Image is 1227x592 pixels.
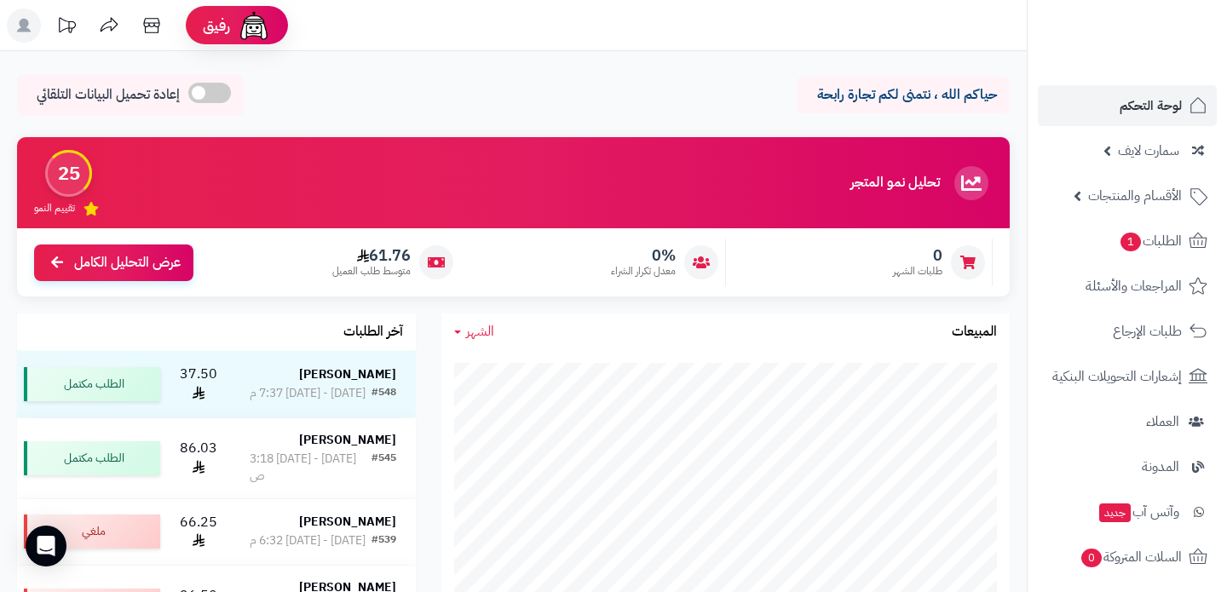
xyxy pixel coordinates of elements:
[1120,94,1182,118] span: لوحة التحكم
[34,201,75,216] span: تقييم النمو
[1119,229,1182,253] span: الطلبات
[237,9,271,43] img: ai-face.png
[34,244,193,281] a: عرض التحليل الكامل
[167,418,230,498] td: 86.03
[809,85,997,105] p: حياكم الله ، نتمنى لكم تجارة رابحة
[37,85,180,105] span: إعادة تحميل البيانات التلقائي
[1120,233,1141,251] span: 1
[1038,311,1217,352] a: طلبات الإرجاع
[74,253,181,273] span: عرض التحليل الكامل
[611,246,676,265] span: 0%
[26,526,66,566] div: Open Intercom Messenger
[1118,139,1179,163] span: سمارت لايف
[1038,401,1217,442] a: العملاء
[1038,446,1217,487] a: المدونة
[1038,85,1217,126] a: لوحة التحكم
[250,532,366,549] div: [DATE] - [DATE] 6:32 م
[1146,410,1179,434] span: العملاء
[24,441,160,475] div: الطلب مكتمل
[1038,266,1217,307] a: المراجعات والأسئلة
[1099,503,1131,522] span: جديد
[250,385,366,402] div: [DATE] - [DATE] 7:37 م
[1052,365,1182,388] span: إشعارات التحويلات البنكية
[466,321,494,342] span: الشهر
[1038,356,1217,397] a: إشعارات التحويلات البنكية
[299,365,396,383] strong: [PERSON_NAME]
[372,385,396,402] div: #548
[1142,455,1179,479] span: المدونة
[332,246,411,265] span: 61.76
[1081,549,1102,567] span: 0
[299,513,396,531] strong: [PERSON_NAME]
[250,451,372,485] div: [DATE] - [DATE] 3:18 ص
[1086,274,1182,298] span: المراجعات والأسئلة
[454,322,494,342] a: الشهر
[203,15,230,36] span: رفيق
[1111,45,1211,81] img: logo-2.png
[1113,319,1182,343] span: طلبات الإرجاع
[372,451,396,485] div: #545
[372,532,396,549] div: #539
[893,246,942,265] span: 0
[1088,184,1182,208] span: الأقسام والمنتجات
[167,351,230,417] td: 37.50
[611,264,676,279] span: معدل تكرار الشراء
[299,431,396,449] strong: [PERSON_NAME]
[24,367,160,401] div: الطلب مكتمل
[1038,221,1217,262] a: الطلبات1
[24,514,160,549] div: ملغي
[167,499,230,566] td: 66.25
[1097,500,1179,524] span: وآتس آب
[893,264,942,279] span: طلبات الشهر
[1080,545,1182,569] span: السلات المتروكة
[45,9,88,47] a: تحديثات المنصة
[952,325,997,340] h3: المبيعات
[850,175,940,191] h3: تحليل نمو المتجر
[1038,491,1217,532] a: وآتس آبجديد
[343,325,403,340] h3: آخر الطلبات
[332,264,411,279] span: متوسط طلب العميل
[1038,537,1217,578] a: السلات المتروكة0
